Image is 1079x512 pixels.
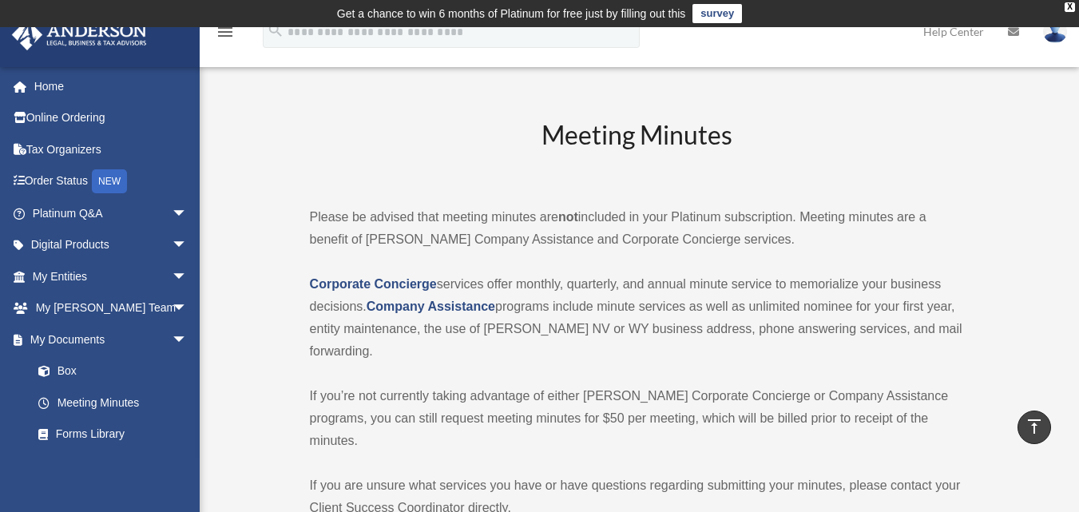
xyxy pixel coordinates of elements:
[172,323,204,356] span: arrow_drop_down
[310,206,966,251] p: Please be advised that meeting minutes are included in your Platinum subscription. Meeting minute...
[216,28,235,42] a: menu
[11,102,212,134] a: Online Ordering
[216,22,235,42] i: menu
[310,385,966,452] p: If you’re not currently taking advantage of either [PERSON_NAME] Corporate Concierge or Company A...
[11,165,212,198] a: Order StatusNEW
[1018,411,1051,444] a: vertical_align_top
[267,22,284,39] i: search
[92,169,127,193] div: NEW
[11,292,212,324] a: My [PERSON_NAME] Teamarrow_drop_down
[310,117,966,184] h2: Meeting Minutes
[172,197,204,230] span: arrow_drop_down
[7,19,152,50] img: Anderson Advisors Platinum Portal
[11,197,212,229] a: Platinum Q&Aarrow_drop_down
[367,300,495,313] a: Company Assistance
[172,260,204,293] span: arrow_drop_down
[22,355,212,387] a: Box
[22,387,204,419] a: Meeting Minutes
[22,419,212,450] a: Forms Library
[337,4,686,23] div: Get a chance to win 6 months of Platinum for free just by filling out this
[1065,2,1075,12] div: close
[310,273,966,363] p: services offer monthly, quarterly, and annual minute service to memorialize your business decisio...
[558,210,578,224] strong: not
[11,260,212,292] a: My Entitiesarrow_drop_down
[172,292,204,325] span: arrow_drop_down
[1043,20,1067,43] img: User Pic
[11,133,212,165] a: Tax Organizers
[692,4,742,23] a: survey
[172,229,204,262] span: arrow_drop_down
[22,450,212,482] a: Notarize
[11,323,212,355] a: My Documentsarrow_drop_down
[1025,417,1044,436] i: vertical_align_top
[11,229,212,261] a: Digital Productsarrow_drop_down
[11,70,212,102] a: Home
[310,277,437,291] a: Corporate Concierge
